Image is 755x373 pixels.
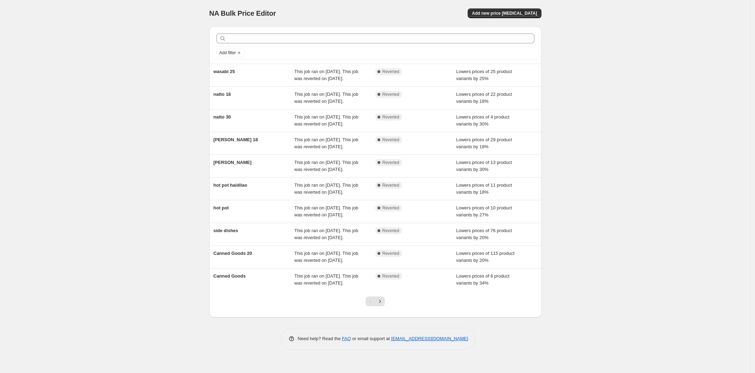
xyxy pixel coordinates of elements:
[382,228,400,234] span: Reverted
[456,92,512,104] span: Lowers prices of 22 product variants by 18%
[294,251,358,263] span: This job ran on [DATE]. This job was reverted on [DATE].
[382,182,400,188] span: Reverted
[294,273,358,286] span: This job ran on [DATE]. This job was reverted on [DATE].
[456,114,509,127] span: Lowers prices of 4 product variants by 30%
[294,182,358,195] span: This job ran on [DATE]. This job was reverted on [DATE].
[456,160,512,172] span: Lowers prices of 13 product variants by 30%
[294,228,358,240] span: This job ran on [DATE]. This job was reverted on [DATE].
[294,69,358,81] span: This job ran on [DATE]. This job was reverted on [DATE].
[468,8,541,18] button: Add new price [MEDICAL_DATA]
[294,205,358,217] span: This job ran on [DATE]. This job was reverted on [DATE].
[375,296,385,306] button: Next
[342,336,351,341] a: FAQ
[214,273,246,279] span: Canned Goods
[456,137,512,149] span: Lowers prices of 29 product variants by 18%
[366,296,385,306] nav: Pagination
[382,114,400,120] span: Reverted
[382,251,400,256] span: Reverted
[294,137,358,149] span: This job ran on [DATE]. This job was reverted on [DATE].
[382,273,400,279] span: Reverted
[214,114,231,120] span: natto 30
[214,92,231,97] span: natto 18
[214,182,247,188] span: hot pot haidilao
[382,137,400,143] span: Reverted
[382,205,400,211] span: Reverted
[214,160,252,165] span: [PERSON_NAME]
[209,9,276,17] span: NA Bulk Price Editor
[351,336,391,341] span: or email support at
[216,49,244,57] button: Add filter
[456,69,512,81] span: Lowers prices of 25 product variants by 25%
[220,50,236,56] span: Add filter
[456,251,515,263] span: Lowers prices of 115 product variants by 20%
[472,10,537,16] span: Add new price [MEDICAL_DATA]
[391,336,468,341] a: [EMAIL_ADDRESS][DOMAIN_NAME]
[214,137,258,142] span: [PERSON_NAME] 18
[294,92,358,104] span: This job ran on [DATE]. This job was reverted on [DATE].
[294,160,358,172] span: This job ran on [DATE]. This job was reverted on [DATE].
[214,69,235,74] span: wasabi 25
[456,273,509,286] span: Lowers prices of 6 product variants by 34%
[456,228,512,240] span: Lowers prices of 76 product variants by 20%
[456,205,512,217] span: Lowers prices of 10 product variants by 27%
[214,251,252,256] span: Canned Goods 20
[382,92,400,97] span: Reverted
[382,160,400,165] span: Reverted
[382,69,400,74] span: Reverted
[214,228,238,233] span: side dishes
[298,336,342,341] span: Need help? Read the
[294,114,358,127] span: This job ran on [DATE]. This job was reverted on [DATE].
[456,182,512,195] span: Lowers prices of 11 product variants by 18%
[214,205,229,210] span: hot pot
